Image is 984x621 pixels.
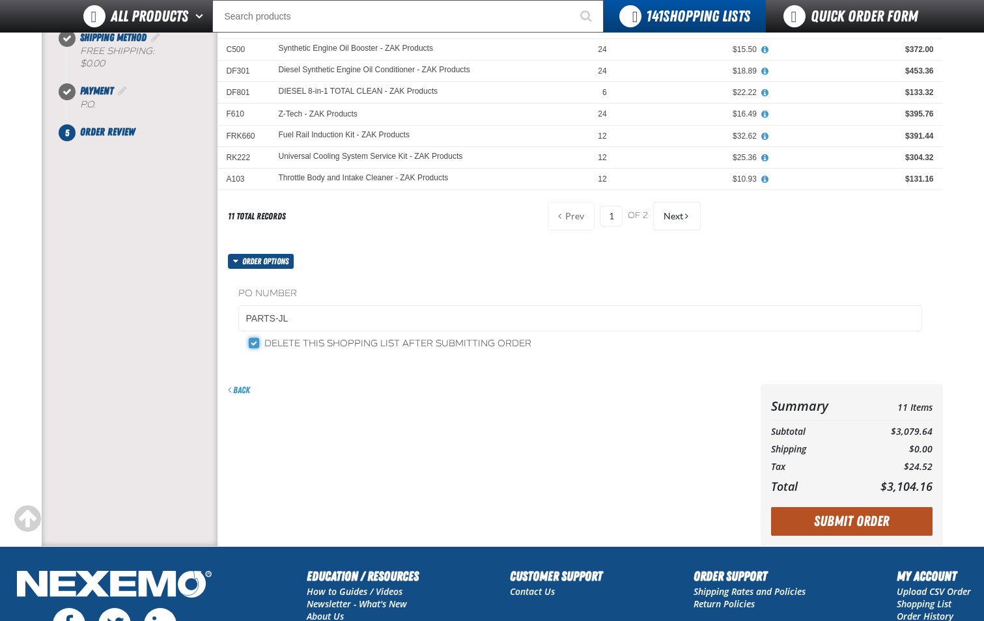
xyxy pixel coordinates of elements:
input: Current page number [600,206,623,227]
th: Tax [771,458,856,476]
a: Shopping List [897,598,951,610]
span: Next Page [664,211,683,221]
span: 24 [598,109,606,118]
div: $372.00 [775,44,934,55]
a: Shipping Rates and Policies [694,585,806,598]
button: View All Prices for Synthetic Engine Oil Booster - ZAK Products [757,44,774,56]
div: $10.93 [625,174,757,184]
a: Edit Payment [116,85,129,97]
a: Contact Us [510,585,555,598]
div: $395.76 [775,109,934,119]
div: $16.37 [625,23,757,33]
label: PO Number [238,288,922,300]
strong: $0.00 [80,58,105,69]
a: Universal Cooling System Service Kit - ZAK Products [279,152,463,161]
div: $133.32 [775,87,934,98]
div: $304.32 [775,152,934,163]
span: $3,104.16 [880,478,933,494]
th: Shipping [771,441,856,458]
h2: Customer Support [510,566,602,586]
a: How to Guides / Videos [307,585,402,598]
label: Delete this shopping list after submitting order [249,338,531,350]
button: View All Prices for Diesel Synthetic Engine Oil Conditioner - ZAK Products [757,66,774,77]
td: C500 [218,38,270,60]
div: $453.36 [775,66,934,76]
a: Synthetic Engine Oil Booster - ZAK Products [279,44,433,53]
td: $0.00 [855,441,932,458]
span: All Products [111,5,188,28]
span: of 2 [628,210,648,222]
div: $25.36 [625,152,757,163]
span: Payment [80,85,113,97]
div: $131.16 [775,174,934,184]
td: F610 [218,103,270,125]
div: $15.50 [625,44,757,55]
li: Order Review. Step 5 of 5. Not Completed [67,124,218,140]
span: Order options [242,254,294,269]
a: Diesel Synthetic Engine Oil Conditioner - ZAK Products [279,66,470,75]
div: $22.22 [625,87,757,98]
td: RK222 [218,146,270,168]
li: Payment. Step 4 of 5. Completed [67,83,218,124]
th: Subtotal [771,423,856,441]
a: Edit Shipping Method [149,31,162,44]
span: Shipping Method [80,31,147,44]
li: Shipping Method. Step 3 of 5. Completed [67,30,218,83]
button: Next Page [653,202,701,230]
div: $16.49 [625,109,757,119]
span: 6 [602,88,607,97]
div: P.O. [80,99,218,111]
h2: Order Support [694,566,806,586]
button: View All Prices for Z-Tech - ZAK Products [757,109,774,120]
td: DF301 [218,61,270,82]
div: Free Shipping: [80,46,218,70]
button: Submit Order [771,507,933,536]
div: 11 total records [228,210,286,223]
span: 24 [598,66,606,76]
span: 12 [598,131,606,141]
a: Newsletter - What's New [307,598,407,610]
button: View All Prices for Universal Cooling System Service Kit - ZAK Products [757,152,774,164]
img: Nexemo Logo [13,566,216,605]
span: Order Review [80,126,135,138]
span: 12 [598,174,606,184]
span: 5 [59,124,76,141]
h2: My Account [897,566,971,586]
span: 24 [598,45,606,54]
td: A103 [218,169,270,190]
a: Throttle Body and Intake Cleaner - ZAK Products [279,174,449,183]
a: Z-Tech - ZAK Products [279,109,358,118]
td: 11 Items [855,394,932,417]
td: $3,079.64 [855,423,932,441]
div: $32.62 [625,131,757,141]
th: Total [771,476,856,497]
button: View All Prices for Fuel Rail Induction Kit - ZAK Products [757,131,774,143]
a: DIESEL 8-in-1 TOTAL CLEAN - ZAK Products [279,87,438,96]
span: 12 [598,153,606,162]
div: $18.89 [625,66,757,76]
th: Summary [771,394,856,417]
strong: 141 [646,7,663,25]
td: $24.52 [855,458,932,476]
h2: Education / Resources [307,566,419,586]
button: View All Prices for Throttle Body and Intake Cleaner - ZAK Products [757,174,774,186]
button: View All Prices for DIESEL 8-in-1 TOTAL CLEAN - ZAK Products [757,87,774,99]
div: $391.44 [775,131,934,141]
button: Order options [228,254,294,269]
a: Fuel Rail Induction Kit - ZAK Products [279,131,410,140]
a: Back [228,385,250,395]
div: Scroll to the top [13,504,42,533]
a: Upload CSV Order [897,585,971,598]
input: Delete this shopping list after submitting order [249,338,259,348]
td: DF801 [218,82,270,103]
span: Shopping Lists [646,7,750,25]
td: FRK660 [218,125,270,146]
a: Return Policies [694,598,755,610]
